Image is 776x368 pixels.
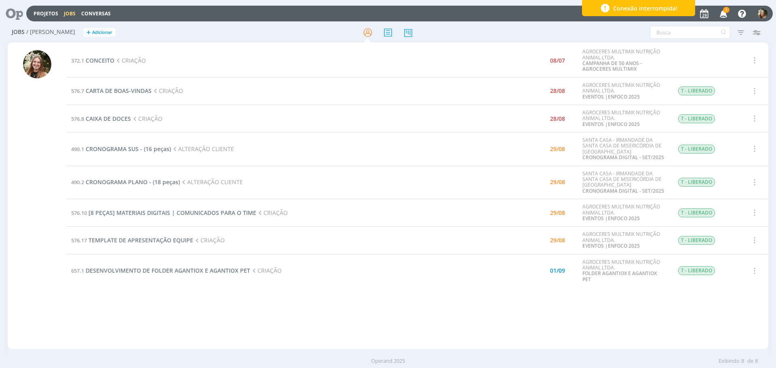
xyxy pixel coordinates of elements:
span: + [86,28,91,37]
span: CRIAÇÃO [250,267,282,274]
button: Projetos [31,11,61,17]
a: 372.1CONCEITO [71,57,114,64]
div: SANTA CASA - IRMANDADE DA SANTA CASA DE MISERICÓRDIA DE [GEOGRAPHIC_DATA] [582,137,666,161]
span: 576.7 [71,87,84,95]
span: / [PERSON_NAME] [26,29,75,36]
a: 576.10[8 PEÇAS] MATERIAIS DIGITAIS | COMUNICADOS PARA O TIME [71,209,256,217]
span: CRIAÇÃO [114,57,146,64]
a: FOLDER AGANTIOX E AGANTIOX PET [582,270,657,282]
div: AGROCERES MULTIMIX NUTRIÇÃO ANIMAL LTDA. [582,49,666,72]
div: AGROCERES MULTIMIX NUTRIÇÃO ANIMAL LTDA. [582,204,666,221]
a: 490.2CRONOGRAMA PLANO - (18 peças) [71,178,180,186]
div: AGROCERES MULTIMIX NUTRIÇÃO ANIMAL LTDA. [582,231,666,249]
span: 576.17 [71,237,87,244]
span: T - LIBERADO [678,236,715,245]
span: 576.8 [71,115,84,122]
a: EVENTOS |ENFOCO 2025 [582,93,640,100]
a: Conversas [81,10,111,17]
a: EVENTOS |ENFOCO 2025 [582,215,640,222]
a: EVENTOS |ENFOCO 2025 [582,242,640,249]
div: SANTA CASA - IRMANDADE DA SANTA CASA DE MISERICÓRDIA DE [GEOGRAPHIC_DATA] [582,171,666,194]
a: 576.7CARTA DE BOAS-VINDAS [71,87,152,95]
span: 490.1 [71,145,84,153]
span: CARTA DE BOAS-VINDAS [86,87,152,95]
div: 29/08 [550,210,565,216]
span: CAIXA DE DOCES [86,115,131,122]
span: CRONOGRAMA PLANO - (18 peças) [86,178,180,186]
span: 372.1 [71,57,84,64]
span: 576.10 [71,209,87,217]
span: T - LIBERADO [678,86,715,95]
a: Jobs [64,10,76,17]
span: CONCEITO [86,57,114,64]
span: T - LIBERADO [678,145,715,154]
span: ALTERAÇÃO CLIENTE [180,178,243,186]
div: 28/08 [550,116,565,122]
span: Conexão interrompida! [613,4,677,13]
a: 576.8CAIXA DE DOCES [71,115,131,122]
div: 29/08 [550,238,565,243]
input: Busca [650,26,730,39]
button: +Adicionar [83,28,116,37]
span: T - LIBERADO [678,208,715,217]
button: L [757,6,768,21]
div: AGROCERES MULTIMIX NUTRIÇÃO ANIMAL LTDA. [582,259,666,283]
a: EVENTOS |ENFOCO 2025 [582,121,640,128]
span: CRIAÇÃO [193,236,225,244]
button: Conversas [79,11,113,17]
a: CAMPANHA DE 50 ANOS - AGROCERES MULTIMIX [582,60,642,72]
span: [8 PEÇAS] MATERIAIS DIGITAIS | COMUNICADOS PARA O TIME [89,209,256,217]
span: CRIAÇÃO [256,209,288,217]
a: CRONOGRAMA DIGITAL - SET/2025 [582,154,664,161]
span: CRIAÇÃO [131,115,162,122]
span: Jobs [12,29,25,36]
div: 08/07 [550,58,565,63]
div: 01/09 [550,268,565,273]
button: 1 [715,6,731,21]
a: 576.17TEMPLATE DE APRESENTAÇÃO EQUIPE [71,236,193,244]
span: 8 [755,357,758,365]
a: 657.1DESENVOLVIMENTO DE FOLDER AGANTIOX E AGANTIOX PET [71,267,250,274]
a: 490.1CRONOGRAMA SUS - (16 peças) [71,145,171,153]
span: Exibindo [719,357,740,365]
span: DESENVOLVIMENTO DE FOLDER AGANTIOX E AGANTIOX PET [86,267,250,274]
a: Projetos [34,10,58,17]
img: L [23,50,51,78]
span: CRIAÇÃO [152,87,183,95]
span: T - LIBERADO [678,266,715,275]
button: Jobs [61,11,78,17]
div: 28/08 [550,88,565,94]
span: ALTERAÇÃO CLIENTE [171,145,234,153]
span: TEMPLATE DE APRESENTAÇÃO EQUIPE [89,236,193,244]
a: CRONOGRAMA DIGITAL - SET/2025 [582,187,664,194]
img: L [757,8,768,19]
span: 8 [741,357,744,365]
span: de [747,357,753,365]
div: AGROCERES MULTIMIX NUTRIÇÃO ANIMAL LTDA. [582,110,666,127]
span: 490.2 [71,179,84,186]
span: Adicionar [92,30,112,35]
div: AGROCERES MULTIMIX NUTRIÇÃO ANIMAL LTDA. [582,82,666,100]
span: CRONOGRAMA SUS - (16 peças) [86,145,171,153]
span: T - LIBERADO [678,178,715,187]
div: 29/08 [550,179,565,185]
span: T - LIBERADO [678,114,715,123]
span: 1 [723,7,730,13]
div: 29/08 [550,146,565,152]
span: 657.1 [71,267,84,274]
